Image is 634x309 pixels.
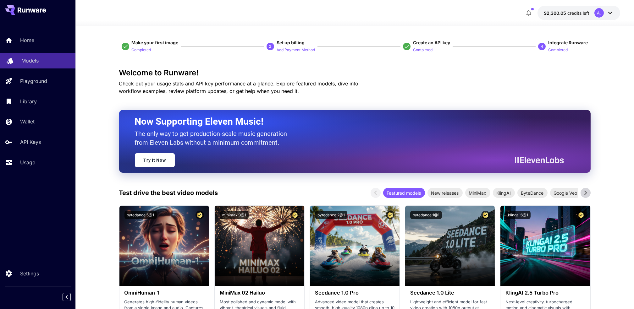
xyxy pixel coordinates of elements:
[20,36,34,44] p: Home
[410,290,490,296] h3: Seedance 1.0 Lite
[132,46,151,53] button: Completed
[427,190,463,196] span: New releases
[594,8,604,18] div: A.
[541,44,543,49] p: 4
[20,270,39,277] p: Settings
[493,188,515,198] div: KlingAI
[215,206,304,286] img: alt
[315,290,394,296] h3: Seedance 1.0 Pro
[220,211,249,219] button: minimax:3@1
[548,40,588,45] span: Integrate Runware
[500,206,590,286] img: alt
[538,6,620,20] button: $2,300.04607A.
[493,190,515,196] span: KlingAI
[277,47,315,53] p: Add Payment Method
[413,40,450,45] span: Create an API key
[550,190,581,196] span: Google Veo
[548,46,568,53] button: Completed
[67,291,75,303] div: Collapse sidebar
[465,188,490,198] div: MiniMax
[413,46,433,53] button: Completed
[577,211,585,219] button: Certified Model – Vetted for best performance and includes a commercial license.
[132,47,151,53] p: Completed
[505,290,585,296] h3: KlingAI 2.5 Turbo Pro
[20,159,35,166] p: Usage
[517,190,548,196] span: ByteDance
[413,47,433,53] p: Completed
[21,57,39,64] p: Models
[505,211,531,219] button: klingai:6@1
[544,10,589,16] div: $2,300.04607
[405,206,495,286] img: alt
[119,68,591,77] h3: Welcome to Runware!
[196,211,204,219] button: Certified Model – Vetted for best performance and includes a commercial license.
[427,188,463,198] div: New releases
[119,206,209,286] img: alt
[20,138,41,146] p: API Keys
[269,44,271,49] p: 2
[135,129,292,147] p: The only way to get production-scale music generation from Eleven Labs without a minimum commitment.
[548,47,568,53] p: Completed
[20,118,35,125] p: Wallet
[277,40,305,45] span: Set up billing
[63,293,71,301] button: Collapse sidebar
[220,290,299,296] h3: MiniMax 02 Hailuo
[132,40,179,45] span: Make your first image
[135,116,559,127] h2: Now Supporting Eleven Music!
[386,211,394,219] button: Certified Model – Vetted for best performance and includes a commercial license.
[291,211,299,219] button: Certified Model – Vetted for best performance and includes a commercial license.
[544,10,567,16] span: $2,300.05
[20,77,47,85] p: Playground
[550,188,581,198] div: Google Veo
[465,190,490,196] span: MiniMax
[410,211,442,219] button: bytedance:1@1
[567,10,589,16] span: credits left
[277,46,315,53] button: Add Payment Method
[383,188,425,198] div: Featured models
[20,98,37,105] p: Library
[135,153,175,167] a: Try It Now
[124,290,204,296] h3: OmniHuman‑1
[119,188,218,198] p: Test drive the best video models
[124,211,157,219] button: bytedance:5@1
[119,80,359,94] span: Check out your usage stats and API key performance at a glance. Explore featured models, dive int...
[517,188,548,198] div: ByteDance
[310,206,400,286] img: alt
[383,190,425,196] span: Featured models
[315,211,347,219] button: bytedance:2@1
[481,211,490,219] button: Certified Model – Vetted for best performance and includes a commercial license.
